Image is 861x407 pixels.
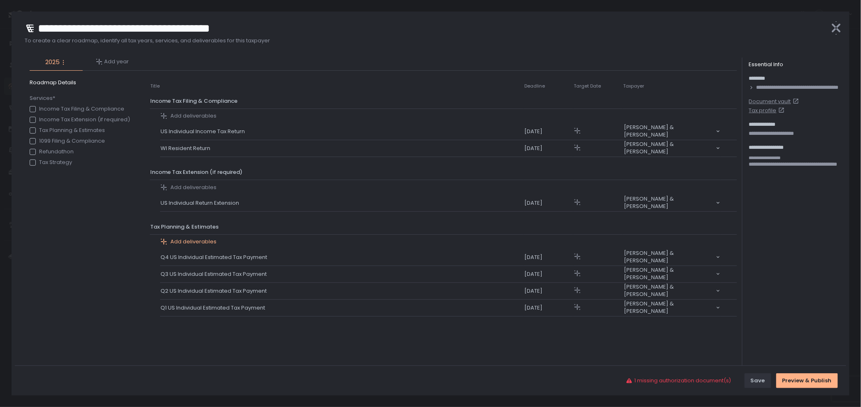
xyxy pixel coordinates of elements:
[776,373,838,388] button: Preview & Publish
[161,199,242,207] span: US Individual Return Extension
[745,373,771,388] button: Save
[150,168,242,176] span: Income Tax Extension (if required)
[624,300,715,315] span: [PERSON_NAME] & [PERSON_NAME]
[624,266,715,281] span: [PERSON_NAME] & [PERSON_NAME]
[623,266,720,282] div: Search for option
[782,377,832,384] div: Preview & Publish
[161,271,270,278] span: Q3 US Individual Estimated Tax Payment
[624,139,715,139] input: Search for option
[749,98,843,105] a: Document vault
[624,283,715,298] span: [PERSON_NAME] & [PERSON_NAME]
[624,315,715,316] input: Search for option
[623,124,720,139] div: Search for option
[161,304,268,312] span: Q1 US Individual Estimated Tax Payment
[170,238,216,245] span: Add deliverables
[573,79,623,94] th: Target Date
[161,254,270,261] span: Q4 US Individual Estimated Tax Payment
[170,112,216,120] span: Add deliverables
[96,58,129,65] button: Add year
[524,195,573,212] td: [DATE]
[524,283,573,300] td: [DATE]
[170,184,216,191] span: Add deliverables
[161,287,270,295] span: Q2 US Individual Estimated Tax Payment
[524,123,573,140] td: [DATE]
[624,210,715,211] input: Search for option
[161,145,214,152] span: WI Resident Return
[634,377,731,384] span: 1 missing authorization document(s)
[751,377,765,384] div: Save
[45,58,60,67] span: 2025
[30,95,130,102] span: Services*
[524,249,573,266] td: [DATE]
[749,61,843,68] div: Essential Info
[524,300,573,317] td: [DATE]
[623,141,720,156] div: Search for option
[624,250,715,264] span: [PERSON_NAME] & [PERSON_NAME]
[623,250,720,265] div: Search for option
[150,79,160,94] th: Title
[624,124,715,139] span: [PERSON_NAME] & [PERSON_NAME]
[624,298,715,299] input: Search for option
[623,300,720,316] div: Search for option
[623,195,720,211] div: Search for option
[30,79,133,86] span: Roadmap Details
[624,141,715,155] span: [PERSON_NAME] & [PERSON_NAME]
[749,107,843,114] a: Tax profile
[150,97,237,105] span: Income Tax Filing & Compliance
[524,79,573,94] th: Deadline
[25,37,823,44] span: To create a clear roadmap, identify all tax years, services, and deliverables for this taxpayer
[623,79,721,94] th: Taxpayer
[161,128,248,135] span: US Individual Income Tax Return
[524,266,573,283] td: [DATE]
[624,195,715,210] span: [PERSON_NAME] & [PERSON_NAME]
[150,223,219,231] span: Tax Planning & Estimates
[623,283,720,299] div: Search for option
[524,140,573,157] td: [DATE]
